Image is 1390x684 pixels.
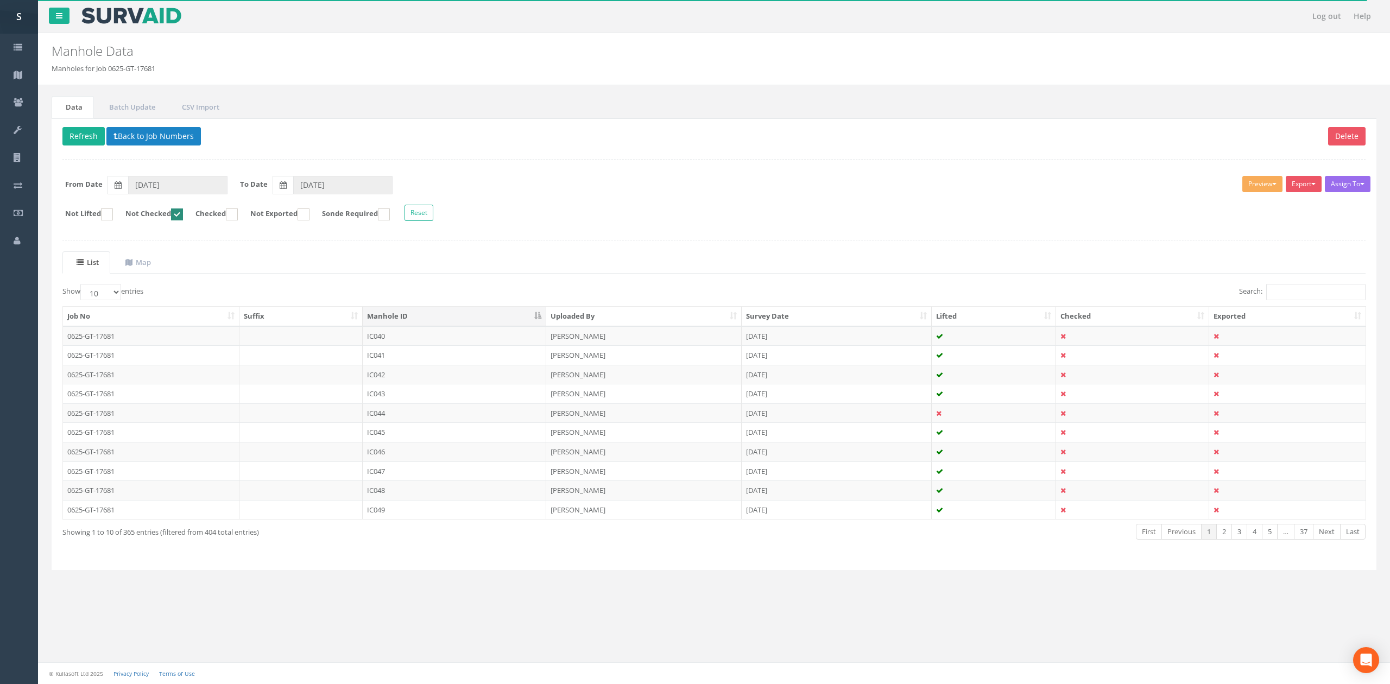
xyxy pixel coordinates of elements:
th: Manhole ID: activate to sort column descending [363,307,546,326]
a: Previous [1161,524,1202,540]
td: 0625-GT-17681 [63,442,239,461]
button: Back to Job Numbers [106,127,201,145]
td: [PERSON_NAME] [546,442,742,461]
label: Not Checked [115,208,183,220]
a: 5 [1262,524,1278,540]
td: [PERSON_NAME] [546,500,742,520]
td: IC047 [363,461,546,481]
th: Survey Date: activate to sort column ascending [742,307,932,326]
td: [PERSON_NAME] [546,422,742,442]
td: 0625-GT-17681 [63,326,239,346]
td: 0625-GT-17681 [63,500,239,520]
button: Reset [405,205,433,221]
a: List [62,251,110,274]
td: IC044 [363,403,546,423]
td: 0625-GT-17681 [63,461,239,481]
th: Suffix: activate to sort column ascending [239,307,363,326]
a: Data [52,96,94,118]
a: 4 [1247,524,1262,540]
td: [DATE] [742,326,932,346]
td: [DATE] [742,442,932,461]
td: 0625-GT-17681 [63,480,239,500]
a: Last [1340,524,1366,540]
th: Job No: activate to sort column ascending [63,307,239,326]
td: IC049 [363,500,546,520]
button: Delete [1328,127,1366,145]
label: Not Lifted [54,208,113,220]
label: Show entries [62,284,143,300]
label: Search: [1239,284,1366,300]
td: [DATE] [742,365,932,384]
label: To Date [240,179,268,189]
td: [PERSON_NAME] [546,365,742,384]
td: 0625-GT-17681 [63,422,239,442]
div: Open Intercom Messenger [1353,647,1379,673]
td: [DATE] [742,500,932,520]
button: Assign To [1325,176,1370,192]
select: Showentries [80,284,121,300]
td: IC045 [363,422,546,442]
label: Sonde Required [311,208,390,220]
a: Terms of Use [159,670,195,677]
td: 0625-GT-17681 [63,345,239,365]
uib-tab-heading: Map [125,257,151,267]
uib-tab-heading: List [77,257,99,267]
a: 2 [1216,524,1232,540]
th: Exported: activate to sort column ascending [1209,307,1366,326]
td: [DATE] [742,403,932,423]
td: [PERSON_NAME] [546,345,742,365]
div: Showing 1 to 10 of 365 entries (filtered from 404 total entries) [62,523,596,537]
td: [PERSON_NAME] [546,326,742,346]
button: Preview [1242,176,1282,192]
td: [PERSON_NAME] [546,480,742,500]
input: To Date [293,176,393,194]
td: IC041 [363,345,546,365]
th: Checked: activate to sort column ascending [1056,307,1209,326]
button: Export [1286,176,1322,192]
a: Batch Update [95,96,167,118]
td: [PERSON_NAME] [546,403,742,423]
td: 0625-GT-17681 [63,365,239,384]
td: [PERSON_NAME] [546,461,742,481]
td: IC046 [363,442,546,461]
a: 3 [1231,524,1247,540]
input: From Date [128,176,228,194]
label: From Date [65,179,103,189]
td: 0625-GT-17681 [63,384,239,403]
a: CSV Import [168,96,231,118]
td: [DATE] [742,461,932,481]
a: 37 [1294,524,1313,540]
label: Checked [185,208,238,220]
a: Map [111,251,162,274]
label: Not Exported [239,208,309,220]
a: … [1277,524,1294,540]
td: IC048 [363,480,546,500]
td: 0625-GT-17681 [63,403,239,423]
td: [DATE] [742,480,932,500]
button: Refresh [62,127,105,145]
h2: Manhole Data [52,44,1153,58]
td: IC043 [363,384,546,403]
td: IC042 [363,365,546,384]
td: [DATE] [742,384,932,403]
li: Manholes for Job 0625-GT-17681 [52,64,155,74]
td: [DATE] [742,422,932,442]
input: Search: [1266,284,1366,300]
a: First [1136,524,1162,540]
th: Lifted: activate to sort column ascending [932,307,1057,326]
td: [DATE] [742,345,932,365]
td: [PERSON_NAME] [546,384,742,403]
a: 1 [1201,524,1217,540]
td: IC040 [363,326,546,346]
a: Next [1313,524,1341,540]
a: Privacy Policy [113,670,149,677]
th: Uploaded By: activate to sort column ascending [546,307,742,326]
small: © Kullasoft Ltd 2025 [49,670,103,677]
